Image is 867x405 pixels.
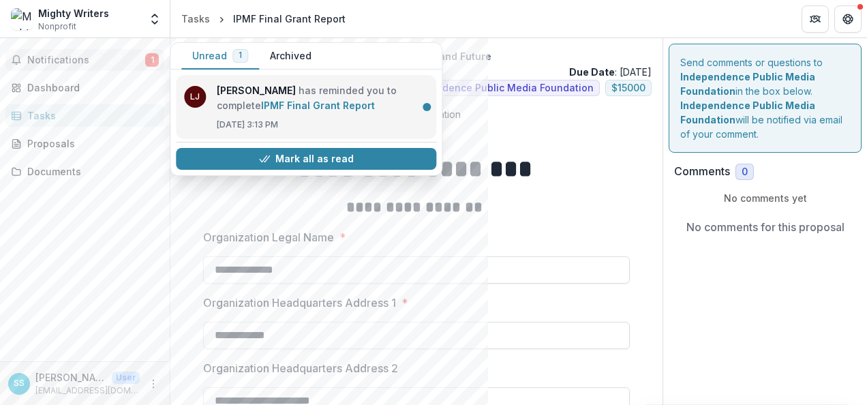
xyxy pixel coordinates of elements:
div: Dashboard [27,80,153,95]
span: Independence Public Media Foundation [403,82,594,94]
span: 1 [239,50,242,60]
div: Documents [27,164,153,179]
span: 1 [145,53,159,67]
a: IPMF Final Grant Report [261,100,375,111]
div: IPMF Final Grant Report [233,12,346,26]
a: Dashboard [5,76,164,99]
button: Partners [802,5,829,33]
div: Proposals [27,136,153,151]
a: Documents [5,160,164,183]
span: 0 [742,166,748,178]
strong: Independence Public Media Foundation [680,71,815,97]
div: Tasks [27,108,153,123]
p: User [112,372,140,384]
button: Archived [259,43,322,70]
img: Mighty Writers [11,8,33,30]
p: Organization Headquarters Address 2 [203,360,398,376]
nav: breadcrumb [176,9,351,29]
p: Organization Headquarters Address 1 [203,295,396,311]
div: Mighty Writers [38,6,109,20]
div: Sukripa Shah [14,379,25,388]
button: Unread [181,43,259,70]
div: Tasks [181,12,210,26]
button: Get Help [834,5,862,33]
button: Mark all as read [176,148,436,170]
button: Notifications1 [5,49,164,71]
button: More [145,376,162,392]
p: [EMAIL_ADDRESS][DOMAIN_NAME] [35,385,140,397]
span: Notifications [27,55,145,66]
strong: Due Date [569,66,615,78]
span: $ 15000 [611,82,645,94]
p: No comments yet [674,191,856,205]
p: : [DATE] [569,65,652,79]
span: Nonprofit [38,20,76,33]
p: [PERSON_NAME] [35,370,106,385]
div: Send comments or questions to in the box below. will be notified via email of your comment. [669,44,862,153]
button: Open entity switcher [145,5,164,33]
h2: Comments [674,165,730,178]
p: has reminded you to complete [217,83,428,113]
strong: Independence Public Media Foundation [680,100,815,125]
a: Tasks [176,9,215,29]
a: Tasks [5,104,164,127]
p: Organization Legal Name [203,229,334,245]
p: No comments for this proposal [686,219,845,235]
a: Proposals [5,132,164,155]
